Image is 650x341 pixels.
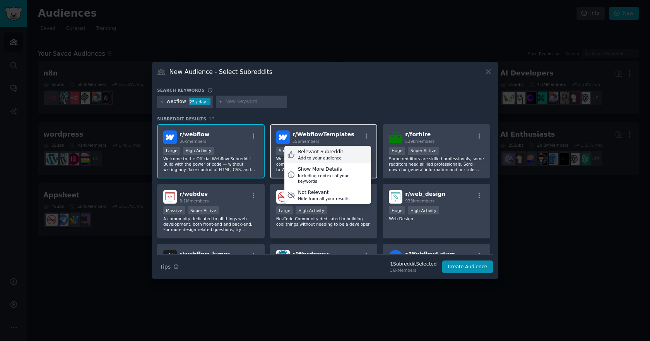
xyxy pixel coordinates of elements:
div: Add to your audience [298,155,343,161]
p: Web Design [389,216,484,221]
img: webflow_lumos [163,250,177,264]
div: Hide from all your results [298,196,349,201]
span: Tips [160,263,171,271]
div: Small [276,147,293,155]
h3: New Audience - Select Subreddits [169,68,272,76]
div: webflow [167,98,186,105]
div: Not Relevant [298,189,349,196]
div: Huge [389,147,405,155]
div: Super Active [408,147,439,155]
img: web_design [389,190,402,204]
div: 1 Subreddit Selected [390,261,436,268]
span: r/ webflow_lumos [180,251,231,257]
img: WebflowLatam [389,250,402,264]
span: 36k members [180,139,206,144]
span: r/ webflow [180,131,209,137]
span: 933k members [405,199,434,203]
img: webflow [163,130,177,144]
h3: Search keywords [157,87,205,93]
p: No-Code Community dedicated to building cool things without needing to be a developer. [276,216,371,227]
button: Tips [157,260,181,274]
img: WebflowTemplates [276,130,290,144]
span: Subreddit Results [157,116,206,122]
p: A community dedicated to all things web development: both front-end and back-end. For more design... [163,216,258,232]
p: Welcome to r/WebflowTemplates! This community is dedicated to everything related to Webflow templ... [276,156,371,172]
div: High Activity [408,206,439,214]
div: High Activity [296,206,327,214]
span: r/ WebflowTemplates [292,131,354,137]
div: 25 / day [189,98,210,105]
div: Show More Details [298,166,368,173]
input: New Keyword [226,98,284,105]
span: 17 [209,117,214,121]
div: Large [163,147,180,155]
span: r/ WebflowLatam [405,251,455,257]
p: Some redditors are skilled professionals, some redditors need skilled professionals. Scroll down ... [389,156,484,172]
img: forhire [389,130,402,144]
img: Wordpress [276,250,290,264]
span: 3.1M members [180,199,209,203]
div: Large [276,206,293,214]
span: r/ webdev [180,191,208,197]
span: 539k members [405,139,434,144]
div: High Activity [183,147,214,155]
img: nocode [276,190,290,204]
div: Super Active [188,206,219,214]
div: Relevant Subreddit [298,149,343,156]
span: 556 members [292,139,320,144]
div: Including context of your keywords [298,173,368,184]
span: r/ forhire [405,131,431,137]
p: Welcome to the Official Webflow Subreddit! Build with the power of code — without writing any. Ta... [163,156,258,172]
button: Create Audience [442,260,493,274]
span: r/ web_design [405,191,445,197]
img: webdev [163,190,177,204]
div: 36k Members [390,267,436,273]
div: Massive [163,206,185,214]
div: Huge [389,206,405,214]
span: r/ Wordpress [292,251,330,257]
